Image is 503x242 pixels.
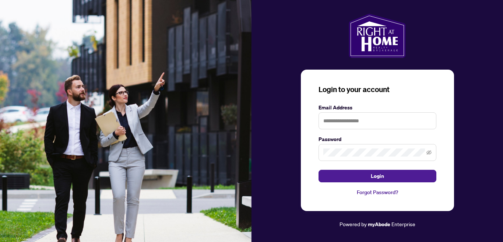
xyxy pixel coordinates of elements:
a: myAbode [368,220,390,228]
label: Password [319,135,436,143]
a: Forgot Password? [319,188,436,196]
img: ma-logo [349,14,406,58]
button: Login [319,170,436,182]
label: Email Address [319,104,436,112]
span: Login [371,170,384,182]
h3: Login to your account [319,84,436,95]
span: Enterprise [391,221,415,227]
span: Powered by [340,221,367,227]
span: eye-invisible [426,150,432,155]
